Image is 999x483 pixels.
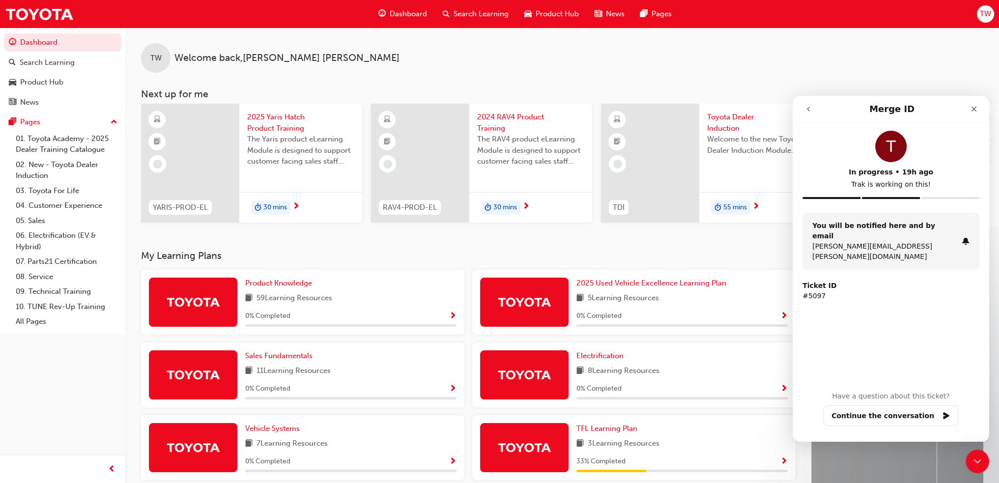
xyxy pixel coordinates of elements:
span: 2025 Yaris Hatch Product Training [247,112,354,134]
span: 30 mins [263,202,287,213]
span: RAV4-PROD-EL [383,202,437,213]
img: Trak [166,366,220,383]
button: Show Progress [780,455,788,468]
span: 55 mins [723,202,747,213]
span: News [606,8,625,20]
a: All Pages [12,314,121,329]
span: guage-icon [9,38,16,47]
button: Show Progress [449,455,457,468]
div: Search Learning [20,57,75,68]
a: Product Knowledge [245,278,316,289]
span: 7 Learning Resources [257,438,328,450]
span: 0 % Completed [245,311,290,322]
a: 05. Sales [12,213,121,228]
img: Trak [166,439,220,456]
span: pages-icon [9,118,16,127]
h3: My Learning Plans [141,250,796,261]
span: next-icon [522,202,530,211]
a: 09. Technical Training [12,284,121,299]
span: TDI [613,202,625,213]
span: up-icon [111,116,117,129]
span: 5 Learning Resources [588,292,659,305]
span: 11 Learning Resources [257,365,331,377]
span: Toyota Dealer Induction [707,112,814,134]
a: 10. TUNE Rev-Up Training [12,299,121,314]
a: Search Learning [4,54,121,72]
span: Vehicle Systems [245,424,300,433]
span: 2025 Used Vehicle Excellence Learning Plan [576,279,726,287]
span: news-icon [9,98,16,107]
div: Pages [20,116,40,128]
img: Trak [166,293,220,311]
span: guage-icon [378,8,386,20]
a: Product Hub [4,73,121,91]
span: Show Progress [449,312,457,321]
span: TW [150,53,162,64]
span: 3 Learning Resources [588,438,659,450]
span: 0 % Completed [245,456,290,467]
span: book-icon [576,438,584,450]
a: 03. Toyota For Life [12,183,121,199]
span: Welcome to the new Toyota Dealer Induction Module. [707,134,814,156]
span: booktick-icon [154,136,161,148]
span: duration-icon [485,201,491,214]
span: 8 Learning Resources [588,365,659,377]
span: Product Hub [536,8,579,20]
button: TW [977,5,994,23]
span: 2024 RAV4 Product Training [477,112,584,134]
span: 0 % Completed [576,383,622,395]
span: book-icon [245,438,253,450]
span: book-icon [576,365,584,377]
img: Trak [497,366,551,383]
button: Show Progress [780,383,788,395]
span: YARIS-PROD-EL [153,202,208,213]
span: news-icon [595,8,602,20]
span: learningRecordVerb_NONE-icon [613,160,622,169]
div: Product Hub [20,77,63,88]
span: Show Progress [449,385,457,394]
img: Trak [497,293,551,311]
a: guage-iconDashboard [371,4,435,24]
span: learningResourceType_ELEARNING-icon [614,114,621,126]
button: DashboardSearch LearningProduct HubNews [4,31,121,113]
a: 2025 Used Vehicle Excellence Learning Plan [576,278,730,289]
span: book-icon [245,292,253,305]
span: pages-icon [640,8,648,20]
button: Show Progress [449,310,457,322]
span: book-icon [245,365,253,377]
span: duration-icon [255,201,261,214]
span: Search Learning [454,8,509,20]
a: TFL Learning Plan [576,423,641,434]
span: The Yaris product eLearning Module is designed to support customer facing sales staff with introd... [247,134,354,167]
a: 07. Parts21 Certification [12,254,121,269]
span: booktick-icon [614,136,621,148]
span: TFL Learning Plan [576,424,637,433]
button: Show Progress [780,310,788,322]
span: Product Knowledge [245,279,312,287]
span: learningRecordVerb_NONE-icon [153,160,162,169]
button: Pages [4,113,121,131]
span: search-icon [443,8,450,20]
a: Sales Fundamentals [245,350,316,362]
a: Dashboard [4,33,121,52]
span: Pages [652,8,672,20]
iframe: Intercom live chat [966,450,989,473]
span: Sales Fundamentals [245,351,313,360]
span: duration-icon [714,201,721,214]
a: Vehicle Systems [245,423,304,434]
a: TDIToyota Dealer InductionWelcome to the new Toyota Dealer Induction Module.duration-icon55 mins [601,104,822,223]
iframe: Intercom live chat [793,96,989,442]
span: 0 % Completed [245,383,290,395]
span: learningRecordVerb_NONE-icon [383,160,392,169]
span: 30 mins [493,202,517,213]
a: news-iconNews [587,4,632,24]
span: car-icon [524,8,532,20]
a: Electrification [576,350,628,362]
